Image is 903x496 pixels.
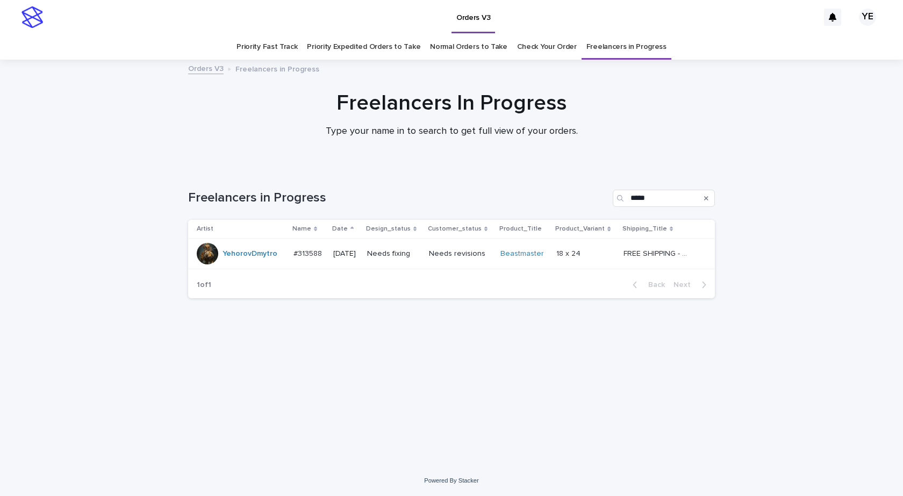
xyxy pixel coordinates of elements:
[236,126,666,138] p: Type your name in to search to get full view of your orders.
[622,223,667,235] p: Shipping_Title
[586,34,666,60] a: Freelancers in Progress
[642,281,665,289] span: Back
[332,223,348,235] p: Date
[624,280,669,290] button: Back
[859,9,876,26] div: YE
[366,223,411,235] p: Design_status
[188,272,220,298] p: 1 of 1
[429,249,492,258] p: Needs revisions
[293,247,324,258] p: #313588
[555,223,605,235] p: Product_Variant
[223,249,277,258] a: YehorovDmytro
[517,34,577,60] a: Check Your Order
[21,6,43,28] img: stacker-logo-s-only.png
[669,280,715,290] button: Next
[236,34,297,60] a: Priority Fast Track
[428,223,482,235] p: Customer_status
[188,90,715,116] h1: Freelancers In Progress
[367,249,420,258] p: Needs fixing
[430,34,507,60] a: Normal Orders to Take
[188,239,715,269] tr: YehorovDmytro #313588#313588 [DATE]Needs fixingNeeds revisionsBeastmaster 18 x 2418 x 24 FREE SHI...
[424,477,478,484] a: Powered By Stacker
[235,62,319,74] p: Freelancers in Progress
[188,62,224,74] a: Orders V3
[188,190,608,206] h1: Freelancers in Progress
[500,249,544,258] a: Beastmaster
[623,247,693,258] p: FREE SHIPPING - preview in 1-2 business days, after your approval delivery will take 5-10 b.d.
[556,247,583,258] p: 18 x 24
[197,223,213,235] p: Artist
[673,281,697,289] span: Next
[307,34,420,60] a: Priority Expedited Orders to Take
[613,190,715,207] input: Search
[333,249,359,258] p: [DATE]
[499,223,542,235] p: Product_Title
[292,223,311,235] p: Name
